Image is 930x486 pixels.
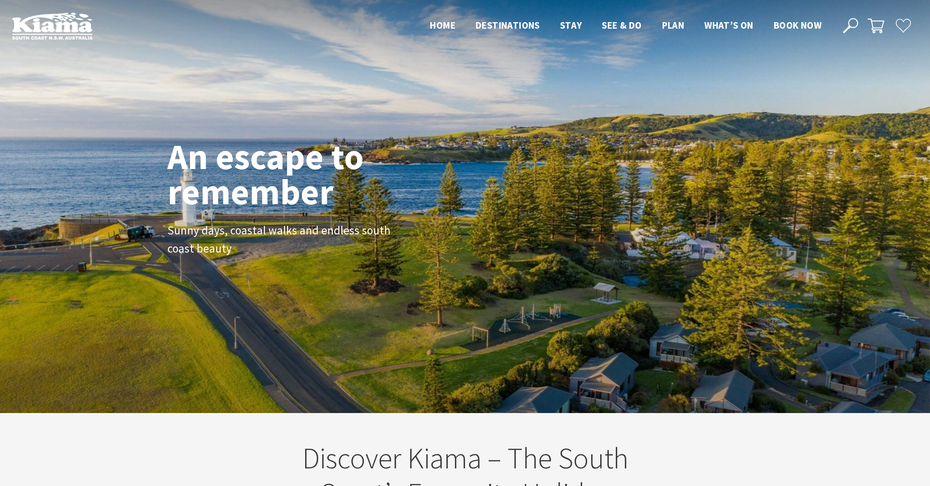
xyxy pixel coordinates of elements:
span: Destinations [476,19,540,31]
nav: Main Menu [420,18,831,34]
span: Stay [560,19,582,31]
h1: An escape to remember [167,139,444,209]
img: Kiama Logo [12,12,92,40]
span: What’s On [704,19,754,31]
span: Book now [774,19,821,31]
span: Plan [662,19,685,31]
p: Sunny days, coastal walks and endless south coast beauty [167,221,394,259]
span: See & Do [602,19,641,31]
span: Home [430,19,455,31]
